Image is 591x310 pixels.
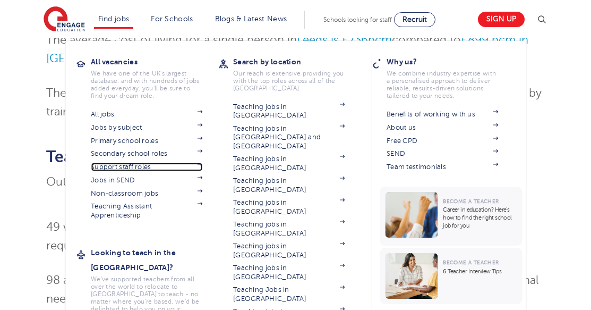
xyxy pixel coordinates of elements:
[233,177,345,194] a: Teaching jobs in [GEOGRAPHIC_DATA]
[91,70,202,99] p: We have one of the UK's largest database. and with hundreds of jobs added everyday. you'll be sur...
[91,137,202,145] a: Primary school roles
[387,149,498,158] a: SEND
[443,267,517,275] p: 6 Teacher Interview Tips
[46,274,538,305] span: 98 are academies, 194 are maintained schools, 15 are independent, 13 are special educational need...
[233,124,345,150] a: Teaching jobs in [GEOGRAPHIC_DATA] and [GEOGRAPHIC_DATA]
[387,54,514,69] h3: Why us?
[91,202,202,220] a: Teaching Assistant Apprenticeship
[46,175,101,188] span: Out of the
[380,187,525,246] a: Become a TeacherCareer in education? Here’s how to find the right school job for you
[233,264,345,281] a: Teaching jobs in [GEOGRAPHIC_DATA]
[233,54,361,69] h3: Search by location
[387,54,514,99] a: Why us?We combine industry expertise with a personalised approach to deliver reliable, results-dr...
[387,70,498,99] p: We combine industry expertise with a personalised approach to deliver reliable, results-driven so...
[233,220,345,238] a: Teaching jobs in [GEOGRAPHIC_DATA]
[233,198,345,216] a: Teaching jobs in [GEOGRAPHIC_DATA]
[387,163,498,171] a: Team testimonials
[46,148,300,166] b: Teaching in [GEOGRAPHIC_DATA]
[44,6,85,33] img: Engage Education
[91,123,202,132] a: Jobs by subject
[443,206,517,230] p: Career in education? Here’s how to find the right school job for you
[215,15,287,23] a: Blogs & Latest News
[380,248,525,304] a: Become a Teacher6 Teacher Interview Tips
[91,110,202,119] a: All jobs
[233,103,345,120] a: Teaching jobs in [GEOGRAPHIC_DATA]
[46,221,524,252] span: 49 were rated outstanding in their last OFSTED inspection, 204 were rated as good and 27 require ...
[394,12,435,27] a: Recruit
[91,149,202,158] a: Secondary school roles
[233,242,345,259] a: Teaching jobs in [GEOGRAPHIC_DATA]
[233,286,345,303] a: Teaching Jobs in [GEOGRAPHIC_DATA]
[387,110,498,119] a: Benefits of working with us
[443,198,499,204] span: Become a Teacher
[323,16,392,23] span: Schools looking for staff
[91,54,218,99] a: All vacanciesWe have one of the UK's largest database. and with hundreds of jobs added everyday. ...
[443,259,499,265] span: Become a Teacher
[478,12,525,27] a: Sign up
[98,15,130,23] a: Find jobs
[91,245,218,275] h3: Looking to teach in the [GEOGRAPHIC_DATA]?
[387,137,498,145] a: Free CPD
[151,15,193,23] a: For Schools
[91,189,202,198] a: Non-classroom jobs
[91,163,202,171] a: Support staff roles
[46,33,297,46] span: The average cost of living for a single person in
[46,33,528,65] a: £899 pcm in [GEOGRAPHIC_DATA]
[233,54,361,92] a: Search by locationOur reach is extensive providing you with the top roles across all of the [GEOG...
[387,123,498,132] a: About us
[233,155,345,172] a: Teaching jobs in [GEOGRAPHIC_DATA]
[233,70,345,92] p: Our reach is extensive providing you with the top roles across all of the [GEOGRAPHIC_DATA]
[91,176,202,185] a: Jobs in SEND
[402,15,427,23] span: Recruit
[91,54,218,69] h3: All vacancies
[46,87,542,118] span: The journey from [GEOGRAPHIC_DATA] to [GEOGRAPHIC_DATA][PERSON_NAME] Cross by train takes 2 hours...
